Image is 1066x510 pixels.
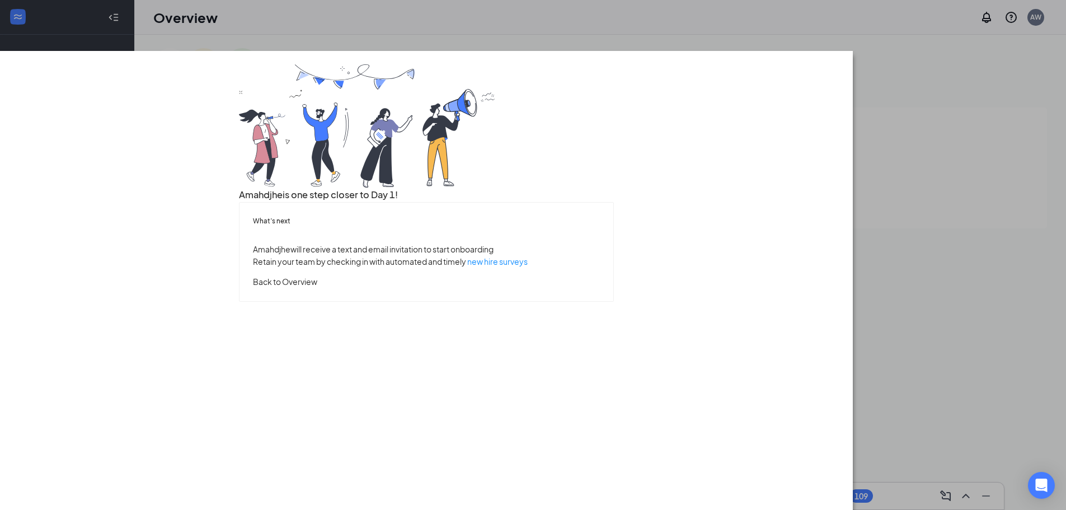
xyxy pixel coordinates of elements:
p: Amahdjhe will receive a text and email invitation to start onboarding [253,243,599,255]
div: Open Intercom Messenger [1028,472,1055,499]
img: you are all set [239,64,496,188]
h3: Amahdjhe is one step closer to Day 1! [239,188,613,202]
a: new hire surveys [467,256,528,266]
button: Back to Overview [253,275,317,288]
p: Retain your team by checking in with automated and timely [253,255,599,268]
h5: What’s next [253,216,599,226]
